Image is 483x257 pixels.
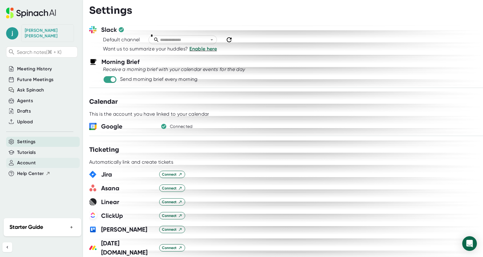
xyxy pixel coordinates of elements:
h3: Jira [101,170,155,179]
h3: [PERSON_NAME] [101,225,155,234]
div: Want us to summarize your huddles? [103,45,189,53]
span: Help Center [17,170,44,177]
span: Connect [162,227,182,232]
i: Receive a morning brief with your calendar events for the day [103,66,245,72]
span: Connect [162,245,182,251]
span: Connect [162,213,182,218]
h3: Morning Brief [101,57,140,66]
img: wORq9bEjBjwFQAAAABJRU5ErkJggg== [89,123,97,130]
button: Connect [159,198,185,206]
span: Connect [162,185,182,191]
button: Enable here [189,45,217,53]
div: This is the account you have linked to your calendar [89,111,209,117]
button: Agents [17,97,33,104]
h3: ClickUp [101,211,155,220]
h2: Starter Guide [9,223,43,231]
span: Enable here [189,46,217,52]
span: Connect [162,172,182,177]
h3: Linear [101,197,155,207]
button: Connect [159,212,185,219]
button: Ask Spinach [17,87,44,94]
span: Search notes (⌘ + K) [17,49,76,55]
button: Connect [159,226,185,233]
button: Connect [159,171,185,178]
div: Jason Stewart [25,28,71,39]
button: Help Center [17,170,50,177]
button: Drafts [17,108,31,115]
button: Future Meetings [17,76,53,83]
h3: Slack [101,25,155,34]
h3: Calendar [89,97,118,106]
button: Collapse sidebar [2,242,12,252]
button: Account [17,159,36,166]
div: Send morning brief every morning [120,76,198,82]
button: Upload [17,118,33,125]
div: Automatically link and create tickets [89,159,173,165]
button: Meeting History [17,65,52,73]
h3: Settings [89,5,132,16]
button: Connect [159,184,185,192]
div: Default channel [103,37,140,43]
button: Settings [17,138,36,145]
h3: [DATE][DOMAIN_NAME] [101,239,155,257]
div: Connected [170,124,193,129]
h3: Google [101,122,155,131]
button: + [68,223,75,232]
div: Open Intercom Messenger [462,236,477,251]
h3: Asana [101,184,155,193]
button: Tutorials [17,149,36,156]
h3: Ticketing [89,145,119,155]
button: Open [208,36,215,43]
span: Connect [162,199,182,205]
button: Connect [159,244,185,251]
span: j [6,27,18,39]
